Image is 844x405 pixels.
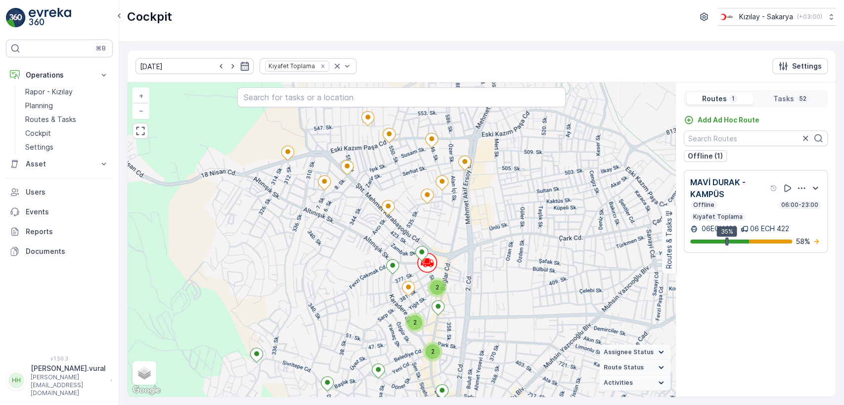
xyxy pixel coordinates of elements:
a: Cockpit [21,126,113,140]
p: 06 ECH 422 [750,224,789,234]
button: Kızılay - Sakarya(+03:00) [718,8,836,26]
p: Planning [25,101,53,111]
span: 2 [413,319,416,326]
p: Users [26,187,109,197]
p: Routes & Tasks [25,115,76,124]
a: Users [6,182,113,202]
p: [PERSON_NAME][EMAIL_ADDRESS][DOMAIN_NAME] [31,373,106,397]
p: ( +03:00 ) [797,13,822,21]
p: Routes & Tasks [664,218,674,269]
summary: Route Status [600,360,670,375]
p: Reports [26,227,109,237]
div: Remove Kıyafet Toplama [317,62,328,70]
a: Zoom Out [133,103,148,118]
a: Events [6,202,113,222]
span: Route Status [604,364,644,371]
img: logo [6,8,26,28]
p: Events [26,207,109,217]
p: Add Ad Hoc Route [698,115,759,125]
div: Kıyafet Toplama [266,61,316,71]
p: Rapor - Kızılay [25,87,73,97]
p: Cockpit [127,9,172,25]
input: Search for tasks or a location [237,87,566,107]
input: dd/mm/yyyy [135,58,254,74]
p: Kıyafet Toplama [692,213,744,221]
span: 2 [435,283,439,291]
p: Asset [26,159,93,169]
p: Settings [25,142,53,152]
p: Kızılay - Sakarya [739,12,793,22]
p: 06:00-23:00 [780,201,819,209]
p: MAVİ DURAK - KAMPÜS [690,176,768,200]
span: − [139,106,144,115]
span: 2 [431,348,434,355]
p: Documents [26,246,109,256]
summary: Activities [600,375,670,391]
p: Tasks [773,94,794,104]
p: [PERSON_NAME].vural [31,364,106,373]
summary: Assignee Status [600,345,670,360]
a: Zoom In [133,88,148,103]
p: 1 [731,95,736,103]
p: Offline (1) [688,151,723,161]
p: 06ECH422 [700,224,737,234]
p: ⌘B [96,44,106,52]
span: Assignee Status [604,348,654,356]
button: Asset [6,154,113,174]
div: HH [8,372,24,388]
span: + [139,91,143,100]
p: Operations [26,70,93,80]
img: k%C4%B1z%C4%B1lay_DTAvauz.png [718,11,735,22]
a: Planning [21,99,113,113]
div: 2 [405,313,425,332]
div: Help Tooltip Icon [770,184,778,192]
a: Routes & Tasks [21,113,113,126]
button: Operations [6,65,113,85]
img: logo_light-DOdMpM7g.png [29,8,71,28]
div: 35% [717,226,737,237]
a: Open this area in Google Maps (opens a new window) [130,384,163,397]
p: Offline [692,201,715,209]
button: Offline (1) [684,150,727,162]
div: 2 [423,342,443,362]
button: Settings [772,58,828,74]
p: 52 [798,95,807,103]
span: Activities [604,379,633,387]
a: Documents [6,242,113,261]
a: Add Ad Hoc Route [684,115,759,125]
a: Settings [21,140,113,154]
input: Search Routes [684,130,828,146]
p: Cockpit [25,128,51,138]
a: Rapor - Kızılay [21,85,113,99]
p: 58 % [796,237,810,246]
p: Routes [702,94,727,104]
span: v 1.50.3 [6,356,113,362]
p: Settings [792,61,822,71]
button: HH[PERSON_NAME].vural[PERSON_NAME][EMAIL_ADDRESS][DOMAIN_NAME] [6,364,113,397]
img: Google [130,384,163,397]
a: Layers [133,362,155,384]
a: Reports [6,222,113,242]
div: 2 [427,278,447,297]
